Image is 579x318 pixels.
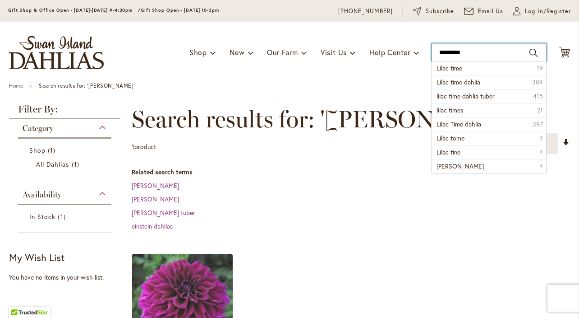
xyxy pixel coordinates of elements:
iframe: Launch Accessibility Center [7,286,32,311]
a: All Dahlias [36,159,96,169]
a: [PERSON_NAME] [132,195,179,203]
span: lilac time dahlia tuber [437,92,495,100]
a: Shop [29,145,102,155]
span: Lilac Time dahlia [437,120,481,128]
a: In Stock 1 [29,212,102,221]
a: [PHONE_NUMBER] [338,7,393,16]
a: einstein dahlias [132,222,173,230]
strong: Search results for: '[PERSON_NAME]' [39,82,135,89]
span: 4 [539,162,543,171]
strong: Filter By: [9,104,120,119]
p: product [132,140,156,154]
a: Subscribe [413,7,454,16]
span: Visit Us [321,47,347,57]
span: Category [23,123,53,133]
span: Help Center [369,47,410,57]
dt: Related search terms [132,168,570,177]
span: Availability [23,190,61,200]
span: Email Us [478,7,504,16]
span: Shop [189,47,207,57]
span: Lilac time dahlia [437,78,480,86]
span: Our Farm [267,47,298,57]
span: Lilac tome [437,134,464,142]
strong: My Wish List [9,251,64,264]
span: 1 [72,159,82,169]
span: [PERSON_NAME] [437,162,484,170]
span: 4 [539,134,543,143]
span: 397 [533,120,543,129]
a: Email Us [464,7,504,16]
span: 21 [537,106,543,115]
span: Lilac time [437,64,462,72]
span: New [230,47,244,57]
span: Subscribe [426,7,454,16]
span: Shop [29,146,46,154]
span: Search results for: '[PERSON_NAME]' [132,106,537,133]
a: [PERSON_NAME] [132,181,179,190]
span: In Stock [29,212,55,221]
span: 1 [58,212,68,221]
button: Search [529,46,538,60]
span: 415 [533,92,543,101]
a: [PERSON_NAME] tuber [132,208,195,217]
a: store logo [9,36,104,69]
a: Home [9,82,23,89]
span: 4 [539,148,543,157]
span: 1 [48,145,58,155]
span: Gift Shop & Office Open - [DATE]-[DATE] 9-4:30pm / [8,7,141,13]
span: lilac times [437,106,463,114]
span: Gift Shop Open - [DATE] 10-3pm [141,7,219,13]
span: 389 [532,78,543,87]
a: Log In/Register [513,7,571,16]
span: 19 [537,64,543,73]
span: Lilac tine [437,148,460,156]
span: Log In/Register [525,7,571,16]
div: You have no items in your wish list. [9,273,126,282]
span: 1 [132,142,134,151]
span: All Dahlias [36,160,69,168]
